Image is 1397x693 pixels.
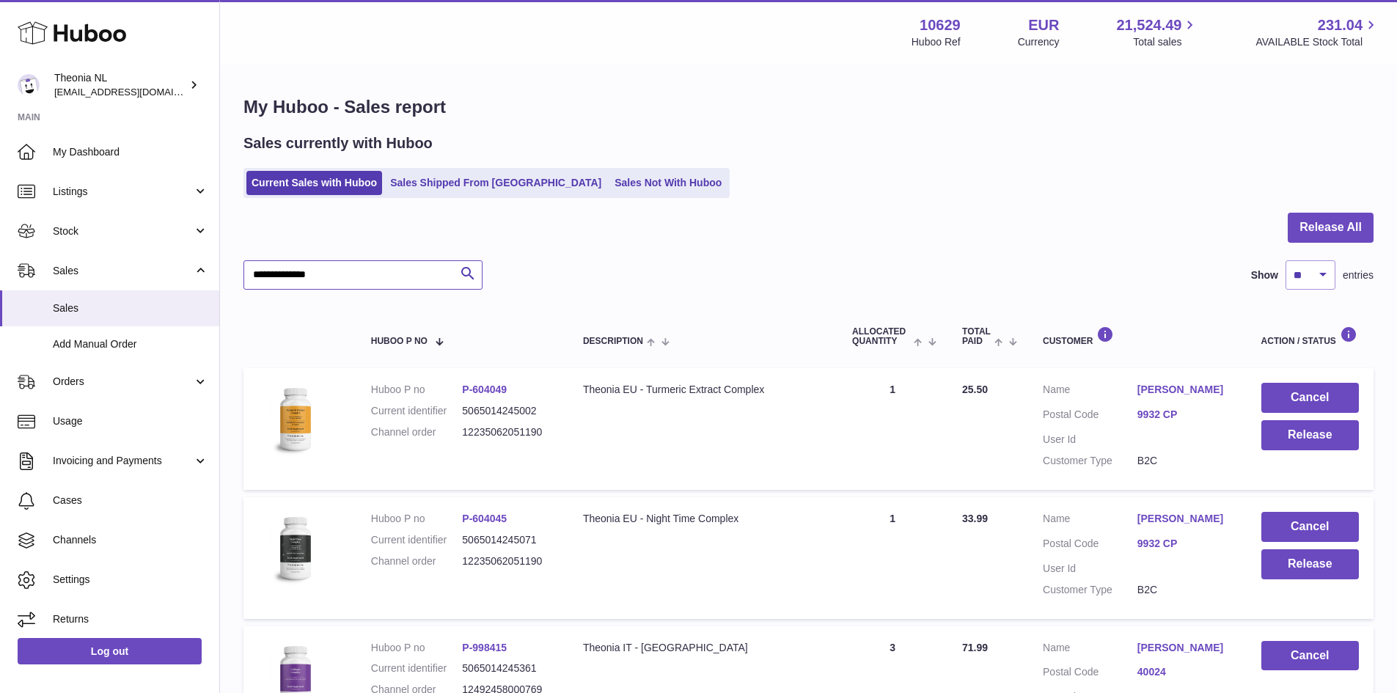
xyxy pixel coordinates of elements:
[53,185,193,199] span: Listings
[371,554,463,568] dt: Channel order
[462,513,507,524] a: P-604045
[54,86,216,98] span: [EMAIL_ADDRESS][DOMAIN_NAME]
[1137,641,1232,655] a: [PERSON_NAME]
[371,383,463,397] dt: Huboo P no
[18,638,202,664] a: Log out
[462,642,507,653] a: P-998415
[371,337,428,346] span: Huboo P no
[1043,641,1137,659] dt: Name
[53,573,208,587] span: Settings
[583,512,823,526] div: Theonia EU - Night Time Complex
[1043,537,1137,554] dt: Postal Code
[462,554,554,568] dd: 12235062051190
[258,512,331,585] img: 106291725893109.jpg
[53,337,208,351] span: Add Manual Order
[1343,268,1374,282] span: entries
[852,327,910,346] span: ALLOCATED Quantity
[53,375,193,389] span: Orders
[1137,537,1232,551] a: 9932 CP
[1261,420,1359,450] button: Release
[1043,454,1137,468] dt: Customer Type
[1137,408,1232,422] a: 9932 CP
[1018,35,1060,49] div: Currency
[1043,583,1137,597] dt: Customer Type
[1133,35,1198,49] span: Total sales
[1261,512,1359,542] button: Cancel
[1137,383,1232,397] a: [PERSON_NAME]
[462,425,554,439] dd: 12235062051190
[18,74,40,96] img: info@wholesomegoods.eu
[1255,35,1379,49] span: AVAILABLE Stock Total
[1255,15,1379,49] a: 231.04 AVAILABLE Stock Total
[1043,408,1137,425] dt: Postal Code
[1261,326,1359,346] div: Action / Status
[53,301,208,315] span: Sales
[53,264,193,278] span: Sales
[962,384,988,395] span: 25.50
[1116,15,1198,49] a: 21,524.49 Total sales
[1288,213,1374,243] button: Release All
[1261,641,1359,671] button: Cancel
[1137,454,1232,468] dd: B2C
[462,384,507,395] a: P-604049
[246,171,382,195] a: Current Sales with Huboo
[1116,15,1181,35] span: 21,524.49
[462,533,554,547] dd: 5065014245071
[462,661,554,675] dd: 5065014245361
[371,641,463,655] dt: Huboo P no
[837,497,947,619] td: 1
[371,661,463,675] dt: Current identifier
[1043,665,1137,683] dt: Postal Code
[1261,383,1359,413] button: Cancel
[609,171,727,195] a: Sales Not With Huboo
[1043,383,1137,400] dt: Name
[1137,512,1232,526] a: [PERSON_NAME]
[371,404,463,418] dt: Current identifier
[54,71,186,99] div: Theonia NL
[912,35,961,49] div: Huboo Ref
[53,612,208,626] span: Returns
[371,533,463,547] dt: Current identifier
[920,15,961,35] strong: 10629
[1251,268,1278,282] label: Show
[1318,15,1363,35] span: 231.04
[1043,433,1137,447] dt: User Id
[53,454,193,468] span: Invoicing and Payments
[243,133,433,153] h2: Sales currently with Huboo
[462,404,554,418] dd: 5065014245002
[962,642,988,653] span: 71.99
[962,327,991,346] span: Total paid
[583,641,823,655] div: Theonia IT - [GEOGRAPHIC_DATA]
[1137,583,1232,597] dd: B2C
[1261,549,1359,579] button: Release
[371,512,463,526] dt: Huboo P no
[583,337,643,346] span: Description
[385,171,606,195] a: Sales Shipped From [GEOGRAPHIC_DATA]
[962,513,988,524] span: 33.99
[837,368,947,490] td: 1
[1028,15,1059,35] strong: EUR
[53,224,193,238] span: Stock
[583,383,823,397] div: Theonia EU - Turmeric Extract Complex
[1043,562,1137,576] dt: User Id
[53,145,208,159] span: My Dashboard
[371,425,463,439] dt: Channel order
[243,95,1374,119] h1: My Huboo - Sales report
[1043,512,1137,529] dt: Name
[53,494,208,507] span: Cases
[53,414,208,428] span: Usage
[1043,326,1232,346] div: Customer
[258,383,331,456] img: 106291725893031.jpg
[53,533,208,547] span: Channels
[1137,665,1232,679] a: 40024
